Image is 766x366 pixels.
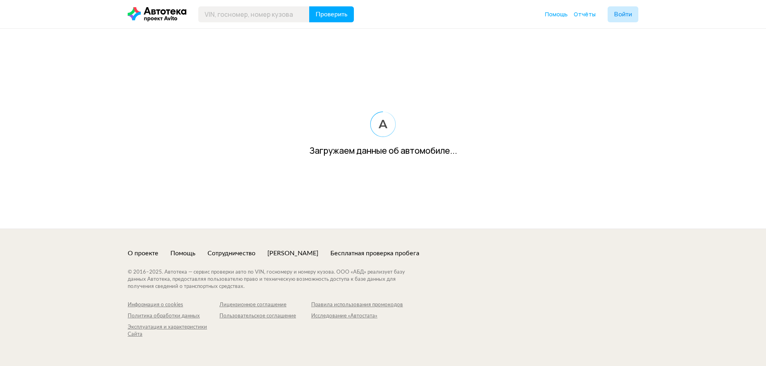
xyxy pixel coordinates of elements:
a: Отчёты [574,10,596,18]
a: Пользовательское соглашение [219,313,311,320]
a: О проекте [128,249,158,258]
a: Бесплатная проверка пробега [330,249,419,258]
a: [PERSON_NAME] [267,249,318,258]
span: Войти [614,11,632,18]
div: © 2016– 2025 . Автотека — сервис проверки авто по VIN, госномеру и номеру кузова. ООО «АБД» реали... [128,269,421,290]
button: Проверить [309,6,354,22]
span: Проверить [316,11,347,18]
a: Эксплуатация и характеристики Сайта [128,324,219,338]
a: Сотрудничество [207,249,255,258]
a: Правила использования промокодов [311,301,403,309]
div: Загружаем данные об автомобиле... [309,145,457,157]
a: Политика обработки данных [128,313,219,320]
a: Помощь [545,10,568,18]
input: VIN, госномер, номер кузова [198,6,310,22]
a: Лицензионное соглашение [219,301,311,309]
a: Информация о cookies [128,301,219,309]
button: Войти [608,6,638,22]
a: Исследование «Автостата» [311,313,403,320]
a: Помощь [170,249,195,258]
